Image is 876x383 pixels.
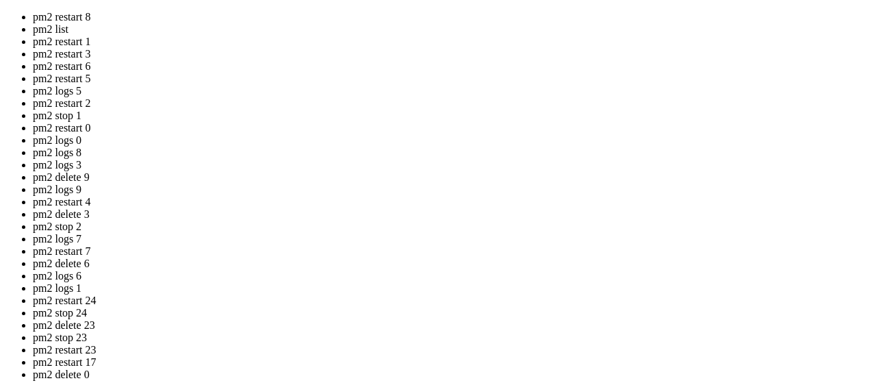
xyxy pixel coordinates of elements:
li: pm2 restart 24 [33,295,871,307]
div: (22, 11) [133,132,138,143]
li: pm2 logs 1 [33,282,871,295]
x-row: not required on a system that users do not log into. [5,86,699,97]
li: pm2 list [33,23,871,36]
li: pm2 restart 7 [33,245,871,258]
li: pm2 stop 2 [33,221,871,233]
li: pm2 logs 9 [33,184,871,196]
li: pm2 logs 3 [33,159,871,171]
li: pm2 delete 0 [33,369,871,381]
li: pm2 restart 23 [33,344,871,356]
li: pm2 restart 1 [33,36,871,48]
x-row: This system has been minimized by removing packages and content that are [5,74,699,86]
li: pm2 logs 8 [33,147,871,159]
li: pm2 stop 23 [33,332,871,344]
li: pm2 restart 2 [33,97,871,110]
li: pm2 delete 3 [33,208,871,221]
li: pm2 delete 23 [33,319,871,332]
li: pm2 restart 6 [33,60,871,73]
li: pm2 stop 1 [33,110,871,122]
x-row: * Documentation: [URL][DOMAIN_NAME] [5,28,699,40]
li: pm2 restart 5 [33,73,871,85]
li: pm2 restart 8 [33,11,871,23]
li: pm2 restart 17 [33,356,871,369]
x-row: Last login: [DATE] from [TECHNICAL_ID] [5,120,699,132]
x-row: To restore this content, you can run the 'unminimize' command. [5,108,699,120]
x-row: root@big-country:~# pm [5,132,699,143]
li: pm2 logs 6 [33,270,871,282]
li: pm2 delete 9 [33,171,871,184]
li: pm2 restart 4 [33,196,871,208]
li: pm2 delete 6 [33,258,871,270]
li: pm2 logs 7 [33,233,871,245]
x-row: Welcome to Ubuntu 22.04.5 LTS (GNU/Linux 5.15.0-144-generic x86_64) [5,5,699,17]
li: pm2 restart 0 [33,122,871,134]
li: pm2 logs 0 [33,134,871,147]
li: pm2 restart 3 [33,48,871,60]
x-row: * Support: [URL][DOMAIN_NAME] [5,51,699,63]
li: pm2 logs 5 [33,85,871,97]
x-row: * Management: [URL][DOMAIN_NAME] [5,40,699,51]
li: pm2 stop 24 [33,307,871,319]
